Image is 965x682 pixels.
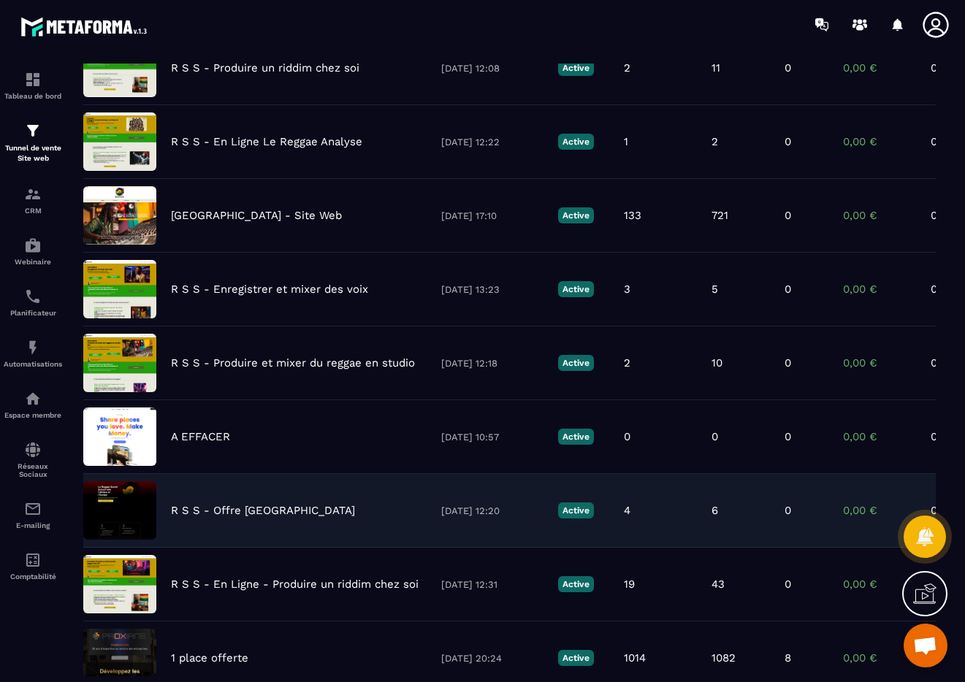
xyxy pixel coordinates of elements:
[171,651,248,664] p: 1 place offerte
[24,551,42,569] img: accountant
[558,60,594,76] p: Active
[441,137,543,147] p: [DATE] 12:22
[712,356,722,369] p: 10
[4,411,62,419] p: Espace membre
[785,135,791,148] p: 0
[785,504,791,517] p: 0
[83,555,156,613] img: image
[171,504,355,517] p: R S S - Offre [GEOGRAPHIC_DATA]
[712,430,718,443] p: 0
[441,505,543,516] p: [DATE] 12:20
[24,122,42,139] img: formation
[171,356,415,369] p: R S S - Produire et mixer du reggae en studio
[441,579,543,590] p: [DATE] 12:31
[4,360,62,368] p: Automatisations
[24,185,42,203] img: formation
[904,624,947,667] div: Ouvrir le chat
[712,61,720,74] p: 11
[24,288,42,305] img: scheduler
[712,504,718,517] p: 6
[785,61,791,74] p: 0
[24,237,42,254] img: automations
[83,39,156,97] img: image
[4,521,62,529] p: E-mailing
[624,578,635,591] p: 19
[558,134,594,150] p: Active
[4,277,62,328] a: schedulerschedulerPlanificateur
[558,207,594,223] p: Active
[24,500,42,518] img: email
[20,13,152,40] img: logo
[843,504,916,517] p: 0,00 €
[624,504,630,517] p: 4
[171,135,362,148] p: R S S - En Ligne Le Reggae Analyse
[558,502,594,518] p: Active
[24,441,42,459] img: social-network
[785,283,791,296] p: 0
[843,209,916,222] p: 0,00 €
[171,61,359,74] p: R S S - Produire un riddim chez soi
[83,407,156,466] img: image
[624,430,630,443] p: 0
[624,356,630,369] p: 2
[785,356,791,369] p: 0
[4,207,62,215] p: CRM
[171,283,368,296] p: R S S - Enregistrer et mixer des voix
[441,432,543,442] p: [DATE] 10:57
[4,572,62,581] p: Comptabilité
[4,489,62,540] a: emailemailE-mailing
[624,651,646,664] p: 1014
[441,210,543,221] p: [DATE] 17:10
[83,112,156,171] img: image
[24,71,42,88] img: formation
[843,651,916,664] p: 0,00 €
[624,135,628,148] p: 1
[441,358,543,369] p: [DATE] 12:18
[843,283,916,296] p: 0,00 €
[4,111,62,175] a: formationformationTunnel de vente Site web
[4,430,62,489] a: social-networksocial-networkRéseaux Sociaux
[4,175,62,226] a: formationformationCRM
[624,209,641,222] p: 133
[83,260,156,318] img: image
[441,284,543,295] p: [DATE] 13:23
[171,209,342,222] p: [GEOGRAPHIC_DATA] - Site Web
[4,462,62,478] p: Réseaux Sociaux
[24,390,42,407] img: automations
[558,650,594,666] p: Active
[83,186,156,245] img: image
[558,355,594,371] p: Active
[843,430,916,443] p: 0,00 €
[83,334,156,392] img: image
[558,281,594,297] p: Active
[843,578,916,591] p: 0,00 €
[843,356,916,369] p: 0,00 €
[843,135,916,148] p: 0,00 €
[624,283,630,296] p: 3
[785,430,791,443] p: 0
[4,92,62,100] p: Tableau de bord
[4,143,62,164] p: Tunnel de vente Site web
[712,578,725,591] p: 43
[171,578,419,591] p: R S S - En Ligne - Produire un riddim chez soi
[558,429,594,445] p: Active
[712,651,736,664] p: 1082
[712,209,728,222] p: 721
[785,209,791,222] p: 0
[4,540,62,591] a: accountantaccountantComptabilité
[441,63,543,74] p: [DATE] 12:08
[4,309,62,317] p: Planificateur
[4,328,62,379] a: automationsautomationsAutomatisations
[441,653,543,664] p: [DATE] 20:24
[171,430,230,443] p: A EFFACER
[4,60,62,111] a: formationformationTableau de bord
[624,61,630,74] p: 2
[785,651,791,664] p: 8
[843,61,916,74] p: 0,00 €
[83,481,156,540] img: image
[785,578,791,591] p: 0
[712,283,718,296] p: 5
[4,226,62,277] a: automationsautomationsWebinaire
[558,576,594,592] p: Active
[712,135,718,148] p: 2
